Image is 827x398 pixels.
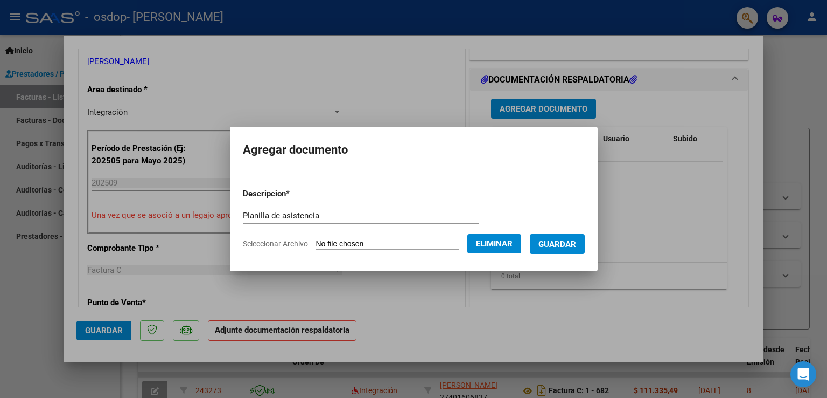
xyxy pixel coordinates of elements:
h2: Agregar documento [243,140,585,160]
p: Descripcion [243,188,346,200]
div: Open Intercom Messenger [790,361,816,387]
span: Guardar [538,239,576,249]
button: Eliminar [467,234,521,253]
span: Seleccionar Archivo [243,239,308,248]
span: Eliminar [476,239,513,249]
button: Guardar [530,234,585,254]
